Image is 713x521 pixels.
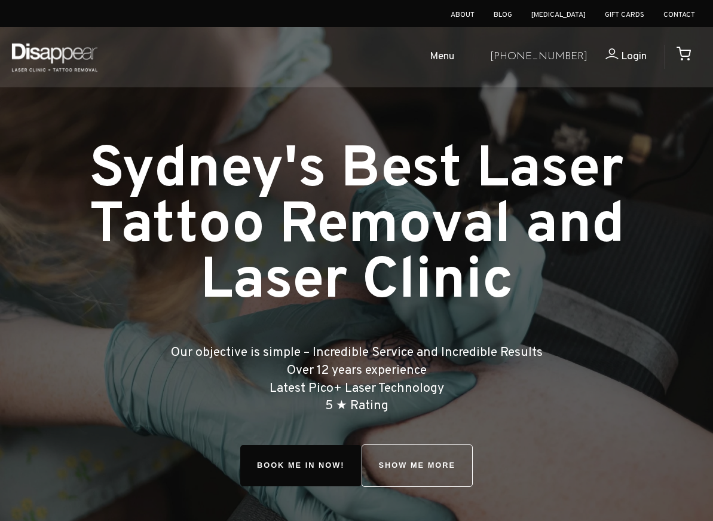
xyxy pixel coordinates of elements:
span: Book Me In! [240,445,362,486]
a: [PHONE_NUMBER] [490,48,587,66]
img: Disappear - Laser Clinic and Tattoo Removal Services in Sydney, Australia [9,36,100,78]
a: Login [587,48,647,66]
a: SHOW ME MORE [362,444,473,487]
a: BOOK ME IN NOW! [240,445,362,486]
a: [MEDICAL_DATA] [531,10,586,20]
span: Login [621,50,647,63]
big: Our objective is simple – Incredible Service and Incredible Results Over 12 years experience Late... [171,345,543,414]
span: Menu [430,48,454,66]
a: Blog [494,10,512,20]
a: Contact [663,10,695,20]
a: Menu [388,38,481,77]
a: About [451,10,475,20]
a: Gift Cards [605,10,644,20]
h1: Sydney's Best Laser Tattoo Removal and Laser Clinic [10,144,703,310]
ul: Open Mobile Menu [109,38,481,77]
